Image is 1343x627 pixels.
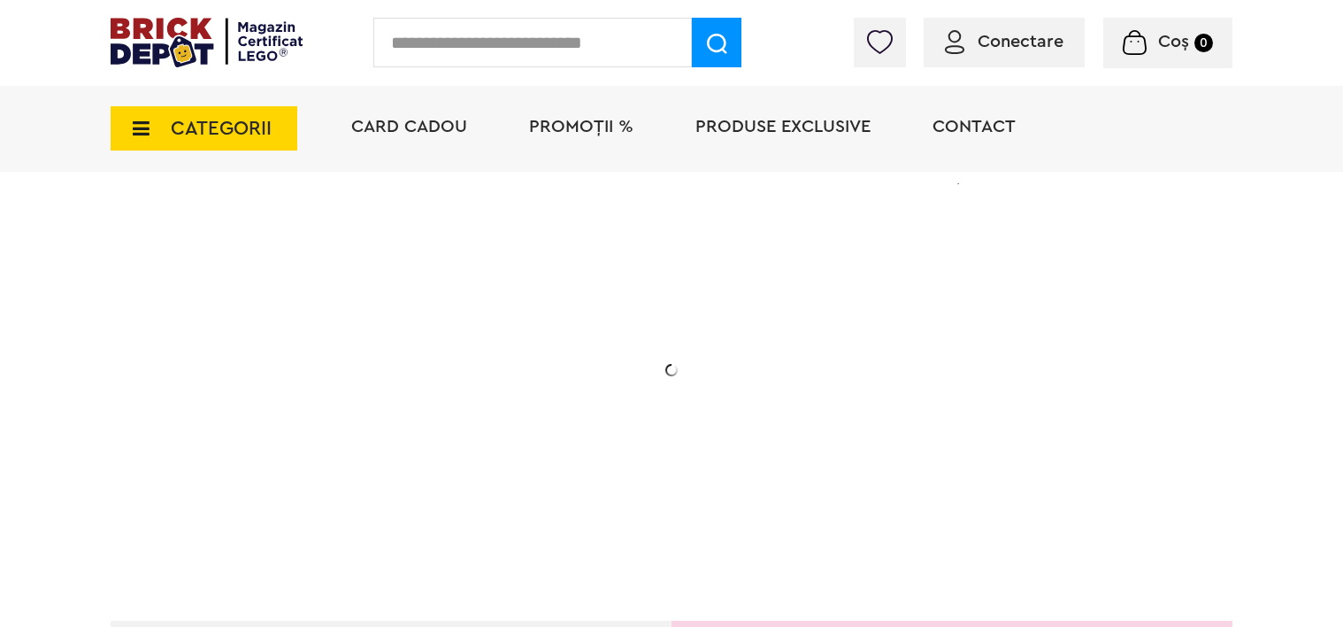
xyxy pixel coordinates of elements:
a: Card Cadou [351,118,467,135]
a: Produse exclusive [695,118,871,135]
h1: Cadou VIP 40772 [236,268,590,332]
small: 0 [1194,34,1213,52]
a: Conectare [945,33,1063,50]
span: Coș [1158,33,1189,50]
h2: Seria de sărbători: Fantomă luminoasă. Promoția este valabilă în perioada [DATE] - [DATE]. [236,350,590,424]
span: CATEGORII [171,119,272,138]
a: PROMOȚII % [529,118,633,135]
span: Conectare [978,33,1063,50]
a: Contact [932,118,1016,135]
div: Află detalii [236,464,590,486]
